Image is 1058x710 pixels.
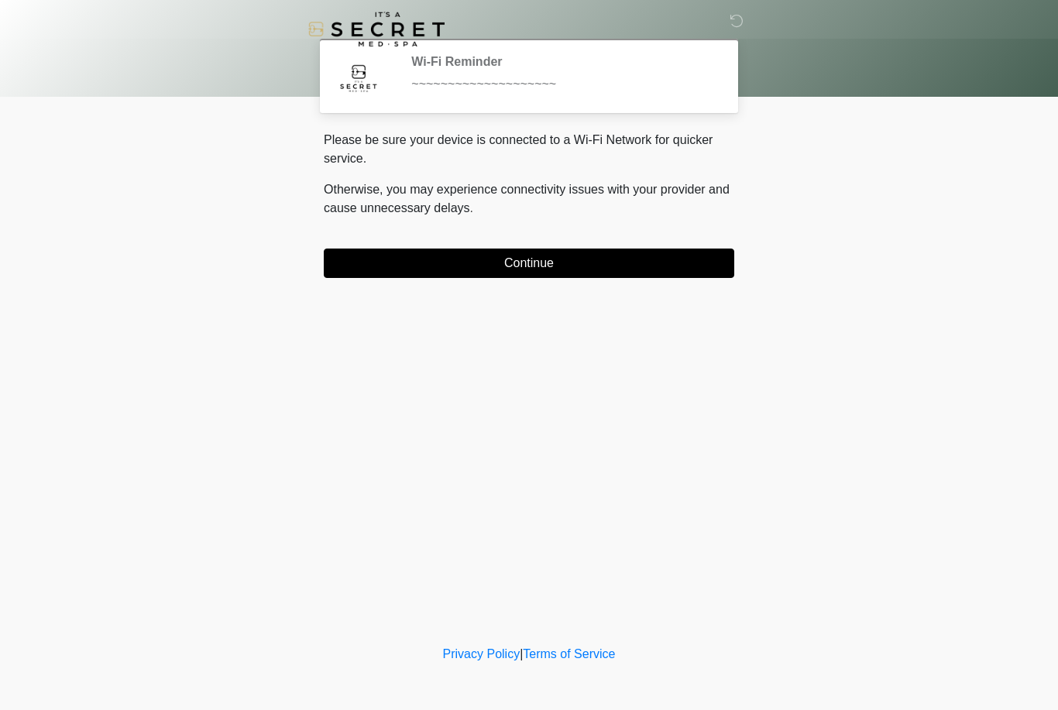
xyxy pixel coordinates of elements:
h2: Wi-Fi Reminder [411,54,711,69]
img: Agent Avatar [335,54,382,101]
a: Terms of Service [523,647,615,660]
span: . [470,201,473,214]
a: | [520,647,523,660]
div: ~~~~~~~~~~~~~~~~~~~~ [411,75,711,94]
button: Continue [324,249,734,278]
img: It's A Secret Med Spa Logo [308,12,445,46]
p: Please be sure your device is connected to a Wi-Fi Network for quicker service. [324,131,734,168]
a: Privacy Policy [443,647,520,660]
p: Otherwise, you may experience connectivity issues with your provider and cause unnecessary delays [324,180,734,218]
